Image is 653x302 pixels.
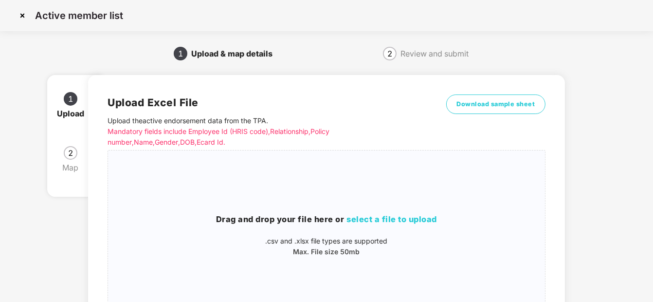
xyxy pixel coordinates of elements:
[108,94,435,111] h2: Upload Excel File
[456,99,535,109] span: Download sample sheet
[68,149,73,157] span: 2
[400,46,469,61] div: Review and submit
[178,50,183,57] span: 1
[108,246,544,257] p: Max. File size 50mb
[62,160,86,175] div: Map
[387,50,392,57] span: 2
[57,106,92,121] div: Upload
[108,126,435,148] p: Mandatory fields include Employee Id (HRIS code), Relationship, Policy number, Name, Gender, DOB,...
[108,213,544,226] h3: Drag and drop your file here or
[35,10,123,21] p: Active member list
[108,115,435,148] p: Upload the active endorsement data from the TPA .
[108,236,544,246] p: .csv and .xlsx file types are supported
[346,214,437,224] span: select a file to upload
[68,95,73,103] span: 1
[446,94,545,114] button: Download sample sheet
[191,46,280,61] div: Upload & map details
[15,8,30,23] img: svg+xml;base64,PHN2ZyBpZD0iQ3Jvc3MtMzJ4MzIiIHhtbG5zPSJodHRwOi8vd3d3LnczLm9yZy8yMDAwL3N2ZyIgd2lkdG...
